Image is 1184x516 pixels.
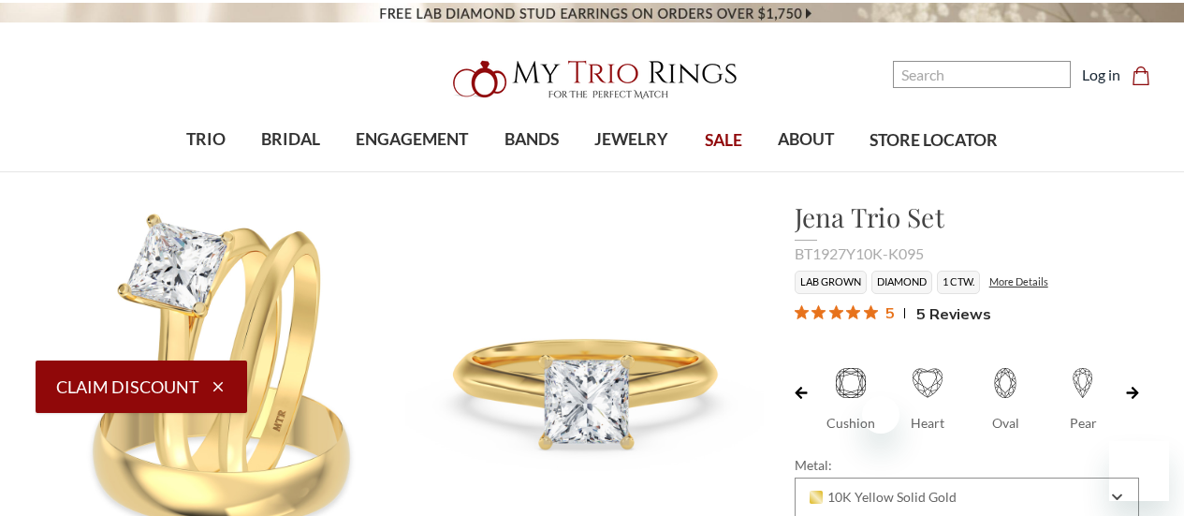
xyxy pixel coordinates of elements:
span: ENGAGEMENT [356,127,468,152]
button: Rated 5 out of 5 stars from 5 reviews. Jump to reviews. [795,300,991,328]
span: 5 [885,301,895,324]
button: submenu toggle [282,170,300,172]
span: STORE LOCATOR [870,128,998,153]
iframe: Close message [862,396,899,434]
a: SALE [686,111,759,171]
button: submenu toggle [522,170,541,172]
a: Cart with 0 items [1132,64,1162,86]
span: BANDS [504,127,559,152]
a: TRIO [168,110,243,170]
svg: cart.cart_preview [1132,66,1150,85]
span: SALE [705,128,742,153]
button: submenu toggle [197,170,215,172]
img: My Trio Rings [443,50,742,110]
button: Claim Discount [36,361,247,413]
button: submenu toggle [622,170,641,172]
button: submenu toggle [797,170,815,172]
div: BT1927Y10K-K095 [795,243,1139,265]
button: submenu toggle [402,170,421,172]
a: STORE LOCATOR [852,111,1016,171]
label: Metal: [795,455,1139,475]
a: BRIDAL [243,110,338,170]
a: JEWELRY [577,110,686,170]
span: ABOUT [778,127,834,152]
span: Pear [1053,353,1113,413]
a: ENGAGEMENT [338,110,486,170]
span: 10K Yellow Solid Gold [810,490,957,505]
span: Cushion [826,415,875,431]
h1: Jena Trio Set [795,198,1139,237]
li: 1 CTW. [937,271,980,294]
span: 5 Reviews [916,300,991,328]
li: Lab Grown [795,271,867,294]
span: JEWELRY [594,127,668,152]
iframe: Button to launch messaging window [1109,441,1169,501]
a: ABOUT [760,110,852,170]
li: Diamond [871,271,932,294]
span: Oval [975,353,1035,413]
input: Search and use arrows or TAB to navigate results [893,61,1071,88]
span: Heart [898,353,957,413]
a: BANDS [487,110,577,170]
a: More Details [989,275,1048,287]
span: TRIO [186,127,226,152]
span: BRIDAL [261,127,320,152]
a: Log in [1082,64,1120,86]
span: Cushion [821,353,881,413]
a: My Trio Rings [344,50,840,110]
